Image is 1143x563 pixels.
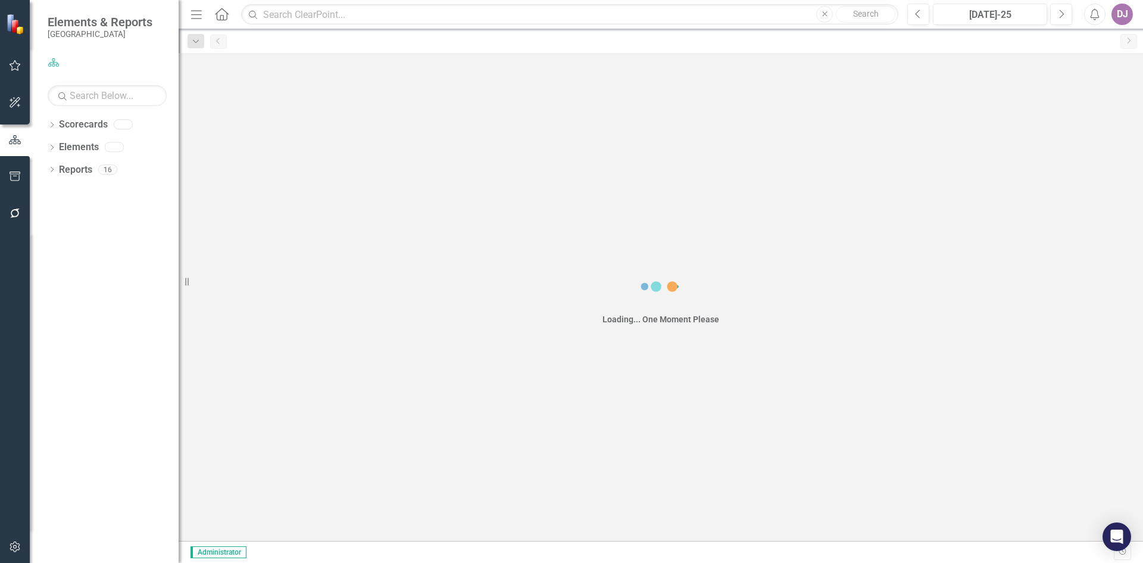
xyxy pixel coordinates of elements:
input: Search Below... [48,85,167,106]
div: Loading... One Moment Please [602,313,719,325]
button: DJ [1111,4,1133,25]
button: [DATE]-25 [933,4,1047,25]
span: Elements & Reports [48,15,152,29]
a: Reports [59,163,92,177]
span: Administrator [190,546,246,558]
div: Open Intercom Messenger [1103,522,1131,551]
div: 16 [98,164,117,175]
div: [DATE]-25 [937,8,1043,22]
input: Search ClearPoint... [241,4,898,25]
a: Elements [59,141,99,154]
small: [GEOGRAPHIC_DATA] [48,29,152,39]
button: Search [836,6,895,23]
span: Search [853,9,879,18]
img: ClearPoint Strategy [6,13,27,35]
a: Scorecards [59,118,108,132]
